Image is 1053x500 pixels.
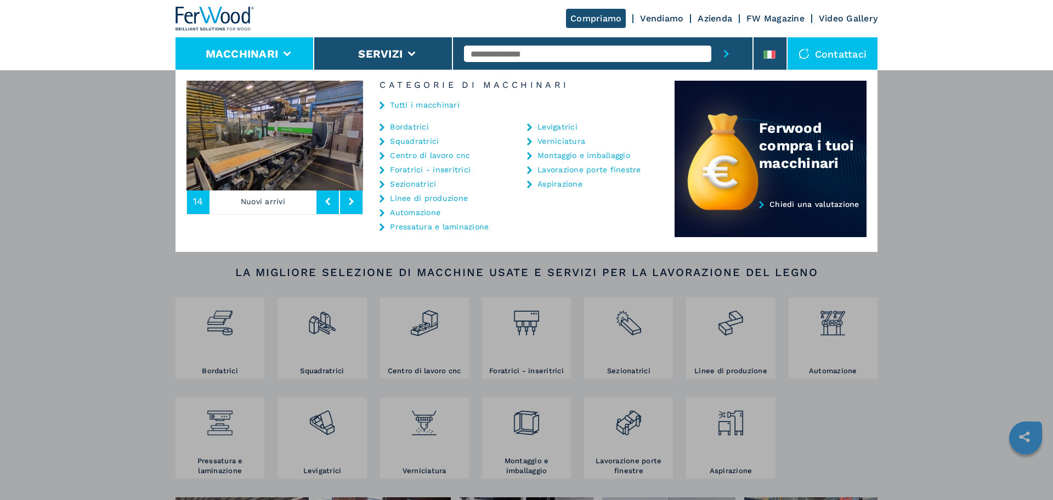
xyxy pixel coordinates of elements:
button: Servizi [358,47,403,60]
div: Ferwood compra i tuoi macchinari [759,119,867,172]
a: Sezionatrici [390,180,436,188]
a: Video Gallery [819,13,877,24]
img: Contattaci [799,48,809,59]
div: Contattaci [788,37,878,70]
a: Lavorazione porte finestre [537,166,641,173]
p: Nuovi arrivi [210,189,317,214]
a: Azienda [698,13,732,24]
a: Chiedi una valutazione [675,200,867,238]
a: Levigatrici [537,123,578,131]
button: submit-button [711,37,741,70]
a: Verniciatura [537,137,585,145]
span: 14 [193,196,203,206]
h6: Categorie di Macchinari [363,81,675,89]
img: image [363,81,540,190]
a: Centro di lavoro cnc [390,151,470,159]
button: Macchinari [206,47,279,60]
a: FW Magazine [746,13,805,24]
a: Linee di produzione [390,194,468,202]
a: Vendiamo [640,13,683,24]
a: Bordatrici [390,123,429,131]
a: Compriamo [566,9,626,28]
a: Foratrici - inseritrici [390,166,471,173]
img: Ferwood [175,7,254,31]
a: Automazione [390,209,440,216]
a: Tutti i macchinari [390,101,460,109]
a: Squadratrici [390,137,439,145]
a: Pressatura e laminazione [390,223,489,231]
a: Aspirazione [537,180,582,188]
a: Montaggio e imballaggio [537,151,630,159]
img: image [186,81,363,190]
